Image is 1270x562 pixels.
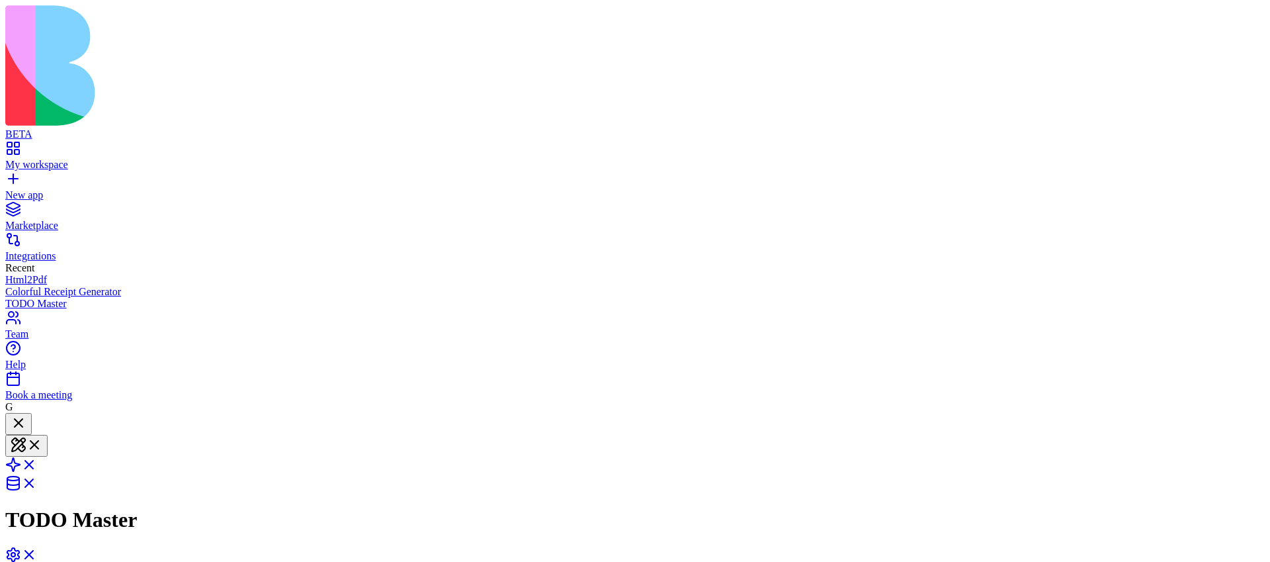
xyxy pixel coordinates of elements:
div: Book a meeting [5,389,1265,401]
a: Html2Pdf [5,274,1265,286]
img: logo [5,5,537,126]
a: Integrations [5,238,1265,262]
div: Marketplace [5,220,1265,232]
h1: TODO Master [5,508,1265,532]
span: Recent [5,262,34,273]
a: My workspace [5,147,1265,171]
a: TODO Master [5,298,1265,310]
a: Marketplace [5,208,1265,232]
a: Help [5,347,1265,371]
div: New app [5,189,1265,201]
a: Colorful Receipt Generator [5,286,1265,298]
a: New app [5,177,1265,201]
a: Team [5,316,1265,340]
a: Book a meeting [5,377,1265,401]
a: BETA [5,117,1265,140]
div: Help [5,359,1265,371]
div: Team [5,328,1265,340]
div: Integrations [5,250,1265,262]
span: G [5,401,13,412]
div: BETA [5,128,1265,140]
div: My workspace [5,159,1265,171]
